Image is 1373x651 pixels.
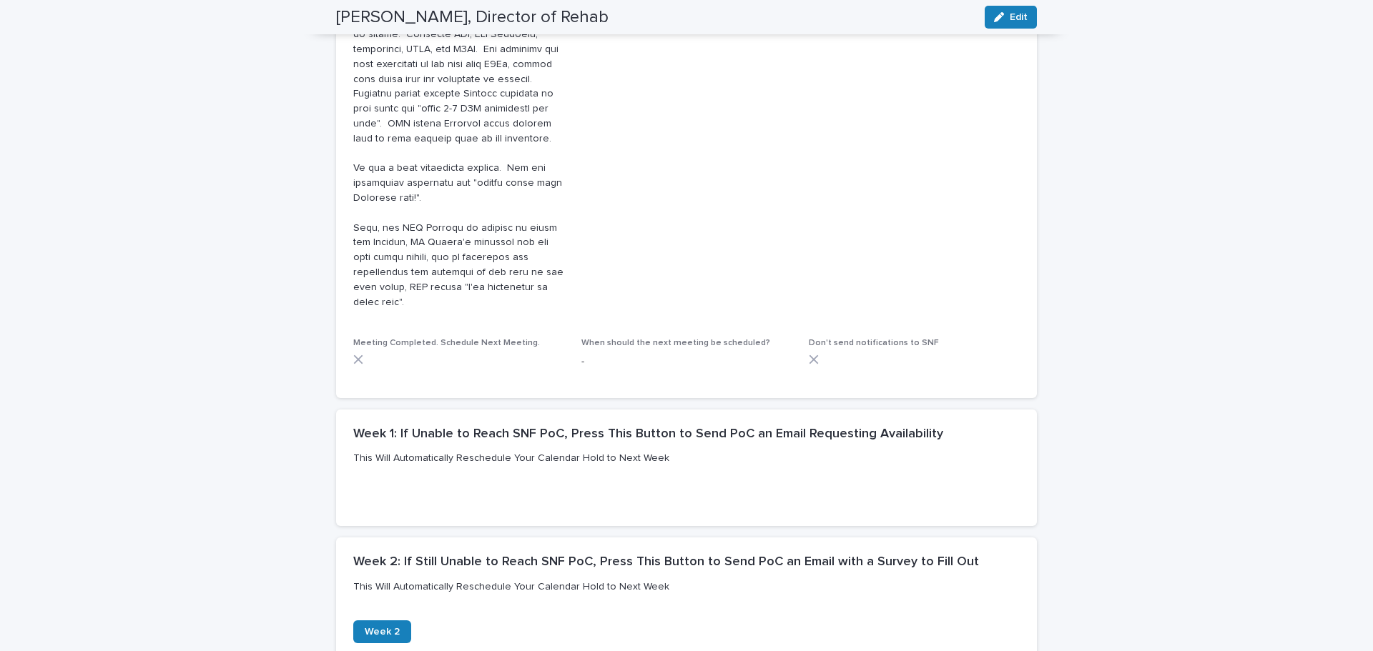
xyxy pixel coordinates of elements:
a: Week 2 [353,620,411,643]
span: Week 2 [365,627,400,637]
span: Meeting Completed. Schedule Next Meeting. [353,339,540,347]
h2: Week 1: If Unable to Reach SNF PoC, Press This Button to Send PoC an Email Requesting Availability [353,427,943,442]
p: This Will Automatically Reschedule Your Calendar Hold to Next Week [353,580,1014,593]
span: Don't send notifications to SNF [809,339,939,347]
h2: [PERSON_NAME], Director of Rehab [336,7,609,28]
button: Edit [985,6,1037,29]
h2: Week 2: If Still Unable to Reach SNF PoC, Press This Button to Send PoC an Email with a Survey to... [353,555,979,570]
p: This Will Automatically Reschedule Your Calendar Hold to Next Week [353,452,1014,464]
span: Edit [1010,12,1028,22]
span: When should the next meeting be scheduled? [581,339,770,347]
p: - [581,354,792,369]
